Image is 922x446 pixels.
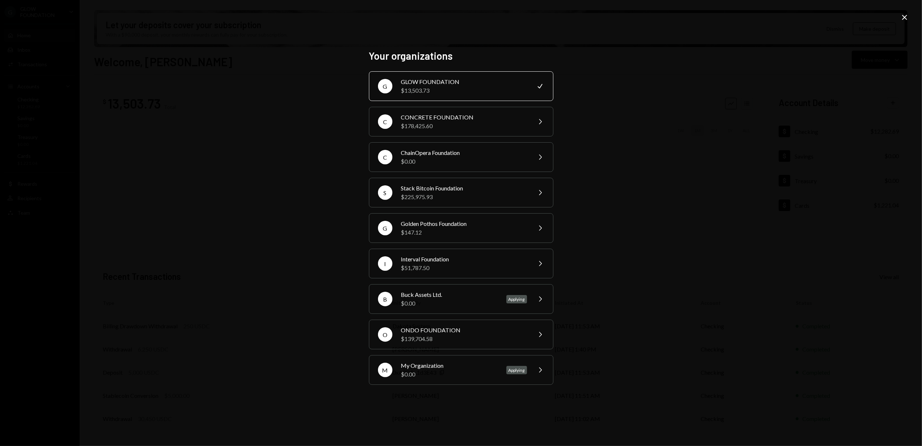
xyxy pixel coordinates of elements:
[369,320,553,349] button: OONDO FOUNDATION$139,704.58
[378,79,392,93] div: G
[378,150,392,164] div: C
[401,228,527,237] div: $147.12
[378,185,392,200] div: S
[378,327,392,342] div: O
[401,157,527,166] div: $0.00
[401,113,527,122] div: CONCRETE FOUNDATION
[369,355,553,385] button: MMy Organization$0.00Applying
[401,86,527,95] div: $13,503.73
[369,284,553,314] button: BBuck Assets Ltd.$0.00Applying
[378,292,392,306] div: B
[401,334,527,343] div: $139,704.58
[369,142,553,172] button: CChainOpera Foundation$0.00
[506,366,527,374] div: Applying
[401,184,527,193] div: Stack Bitcoin Foundation
[378,221,392,235] div: G
[401,219,527,228] div: Golden Pothos Foundation
[369,213,553,243] button: GGolden Pothos Foundation$147.12
[369,107,553,136] button: CCONCRETE FOUNDATION$178,425.60
[401,326,527,334] div: ONDO FOUNDATION
[401,148,527,157] div: ChainOpera Foundation
[369,249,553,278] button: IInterval Foundation$51,787.50
[369,178,553,207] button: SStack Bitcoin Foundation$225,975.93
[378,114,392,129] div: C
[401,255,527,264] div: Interval Foundation
[401,122,527,130] div: $178,425.60
[401,77,527,86] div: GLOW FOUNDATION
[401,299,498,308] div: $0.00
[401,290,498,299] div: Buck Assets Ltd.
[378,256,392,271] div: I
[401,264,527,272] div: $51,787.50
[506,295,527,303] div: Applying
[401,361,498,370] div: My Organization
[401,370,498,379] div: $0.00
[378,363,392,377] div: M
[369,71,553,101] button: GGLOW FOUNDATION$13,503.73
[401,193,527,201] div: $225,975.93
[369,49,553,63] h2: Your organizations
